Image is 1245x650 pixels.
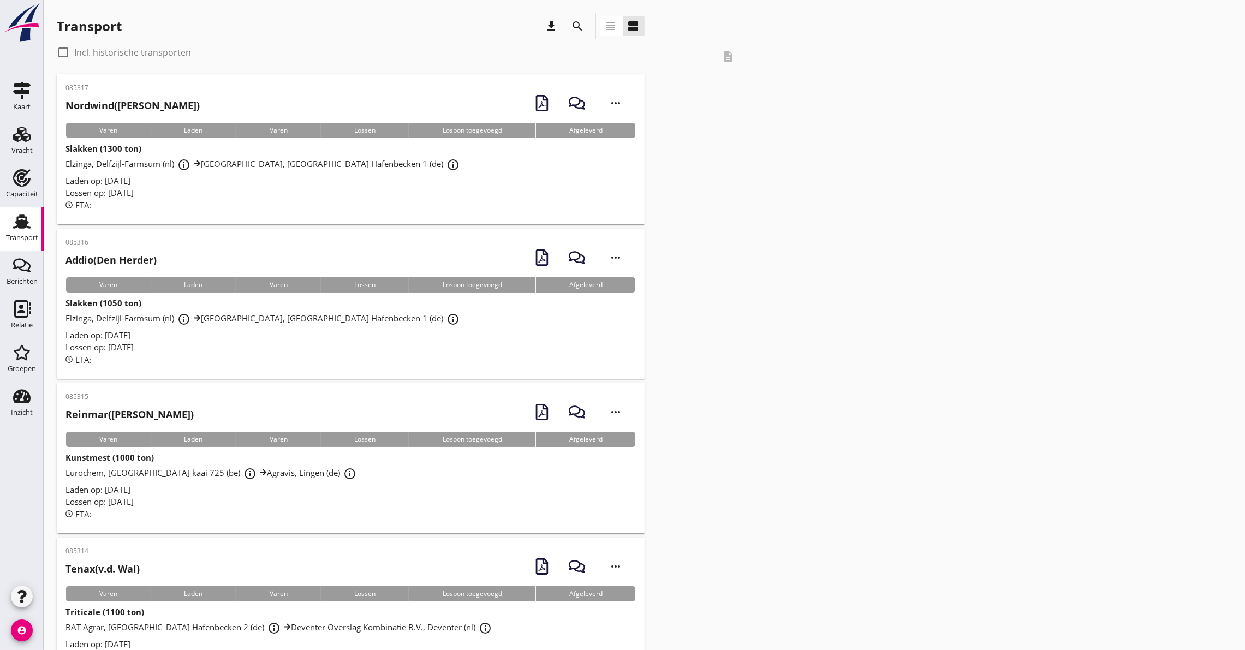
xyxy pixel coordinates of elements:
[6,190,38,198] div: Capaciteit
[535,586,636,601] div: Afgeleverd
[65,484,130,495] span: Laden op: [DATE]
[65,496,134,507] span: Lossen op: [DATE]
[65,253,157,267] h2: (Den Herder)
[65,313,463,324] span: Elzinga, Delfzijl-Farmsum (nl) [GEOGRAPHIC_DATA], [GEOGRAPHIC_DATA] Hafenbecken 1 (de)
[57,74,645,224] a: 085317Nordwind([PERSON_NAME])VarenLadenVarenLossenLosbon toegevoegdAfgeleverdSlakken (1300 ton)El...
[75,200,92,211] span: ETA:
[65,407,194,422] h2: ([PERSON_NAME])
[571,20,585,33] i: search
[13,103,31,110] div: Kaart
[479,622,492,635] i: info_outline
[601,88,632,118] i: more_horiz
[11,619,33,641] i: account_circle
[65,408,108,421] strong: Reinmar
[321,432,409,447] div: Lossen
[65,330,130,341] span: Laden op: [DATE]
[151,586,236,601] div: Laden
[11,321,33,329] div: Relatie
[65,342,134,353] span: Lossen op: [DATE]
[65,175,130,186] span: Laden op: [DATE]
[236,586,321,601] div: Varen
[75,354,92,365] span: ETA:
[321,586,409,601] div: Lossen
[177,313,190,326] i: info_outline
[65,253,93,266] strong: Addio
[65,606,144,617] strong: Triticale (1100 ton)
[65,297,141,308] strong: Slakken (1050 ton)
[65,277,151,293] div: Varen
[177,158,190,171] i: info_outline
[243,467,257,480] i: info_outline
[151,432,236,447] div: Laden
[75,509,92,520] span: ETA:
[409,432,535,447] div: Losbon toegevoegd
[601,551,632,582] i: more_horiz
[65,432,151,447] div: Varen
[627,20,640,33] i: view_agenda
[65,187,134,198] span: Lossen op: [DATE]
[545,20,558,33] i: download
[605,20,618,33] i: view_headline
[343,467,356,480] i: info_outline
[11,147,33,154] div: Vracht
[236,277,321,293] div: Varen
[65,467,360,478] span: Eurochem, [GEOGRAPHIC_DATA] kaai 725 (be) Agravis, Lingen (de)
[57,383,645,533] a: 085315Reinmar([PERSON_NAME])VarenLadenVarenLossenLosbon toegevoegdAfgeleverdKunstmest (1000 ton)E...
[151,277,236,293] div: Laden
[65,98,200,113] h2: ([PERSON_NAME])
[65,546,140,556] p: 085314
[65,83,200,93] p: 085317
[409,123,535,138] div: Losbon toegevoegd
[446,158,460,171] i: info_outline
[57,17,122,35] div: Transport
[601,397,632,427] i: more_horiz
[267,622,281,635] i: info_outline
[151,123,236,138] div: Laden
[409,586,535,601] div: Losbon toegevoegd
[409,277,535,293] div: Losbon toegevoegd
[65,586,151,601] div: Varen
[321,123,409,138] div: Lossen
[65,392,194,402] p: 085315
[65,158,463,169] span: Elzinga, Delfzijl-Farmsum (nl) [GEOGRAPHIC_DATA], [GEOGRAPHIC_DATA] Hafenbecken 1 (de)
[2,3,41,43] img: logo-small.a267ee39.svg
[601,242,632,273] i: more_horiz
[236,432,321,447] div: Varen
[65,622,495,633] span: BAT Agrar, [GEOGRAPHIC_DATA] Hafenbecken 2 (de) Deventer Overslag Kombinatie B.V., Deventer (nl)
[236,123,321,138] div: Varen
[6,234,38,241] div: Transport
[8,365,36,372] div: Groepen
[65,143,141,154] strong: Slakken (1300 ton)
[535,123,636,138] div: Afgeleverd
[65,237,157,247] p: 085316
[65,562,140,576] h2: (v.d. Wal)
[57,229,645,379] a: 085316Addio(Den Herder)VarenLadenVarenLossenLosbon toegevoegdAfgeleverdSlakken (1050 ton)Elzinga,...
[535,277,636,293] div: Afgeleverd
[65,99,114,112] strong: Nordwind
[446,313,460,326] i: info_outline
[11,409,33,416] div: Inzicht
[65,562,95,575] strong: Tenax
[7,278,38,285] div: Berichten
[65,639,130,649] span: Laden op: [DATE]
[74,47,191,58] label: Incl. historische transporten
[321,277,409,293] div: Lossen
[535,432,636,447] div: Afgeleverd
[65,452,154,463] strong: Kunstmest (1000 ton)
[65,123,151,138] div: Varen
